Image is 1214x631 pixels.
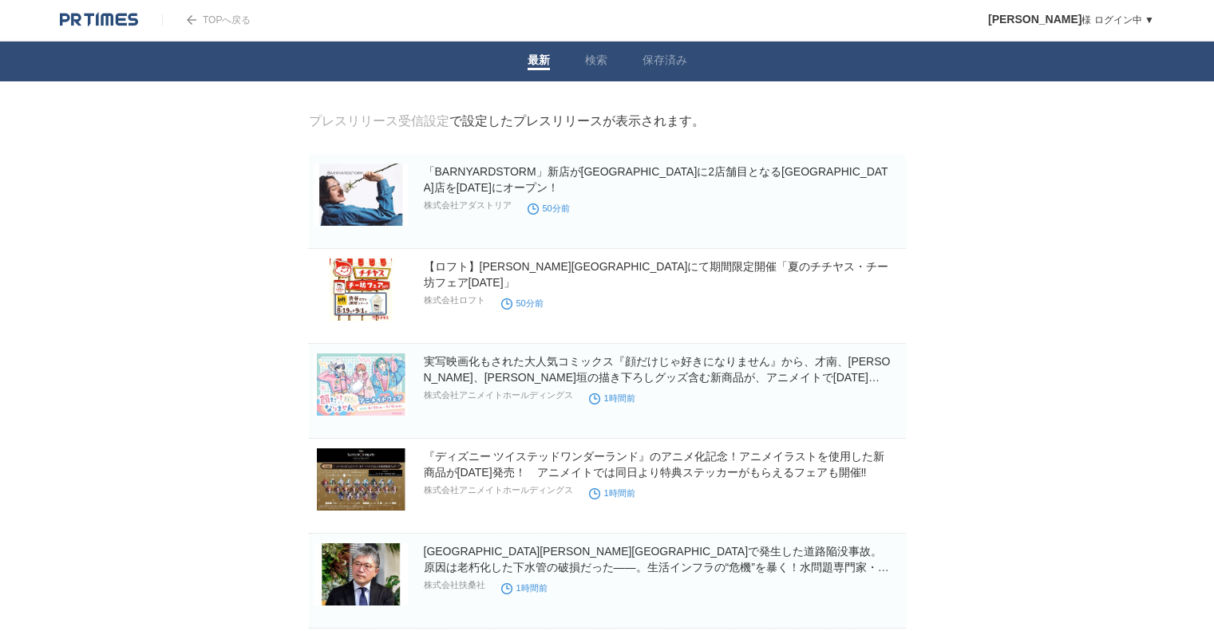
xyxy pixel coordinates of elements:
a: 最新 [528,53,550,70]
p: 株式会社アニメイトホールディングス [424,484,573,496]
img: 『ディズニー ツイステッドワンダーランド』のアニメ化記念！アニメイラストを使用した新商品が9月20日発売！ アニメイトでは同日より特典ステッカーがもらえるフェアも開催‼ [314,448,408,511]
img: 実写映画化もされた大人気コミックス『顔だけじゃ好きになりません』から、才南、奏人、土井垣の描き下ろしグッズ含む新商品が、アニメイトで8月20日発売！ さらに、同日より特典がもらえるフェアも開催!! [314,353,408,416]
p: 株式会社扶桑社 [424,579,485,591]
time: 50分前 [501,298,544,308]
time: 1時間前 [589,393,635,403]
a: 『ディズニー ツイステッドワンダーランド』のアニメ化記念！アニメイラストを使用した新商品が[DATE]発売！ アニメイトでは同日より特典ステッカーがもらえるフェアも開催‼ [424,450,885,479]
span: [PERSON_NAME] [988,13,1082,26]
img: 埼玉県八潮市で発生した道路陥没事故。原因は老朽化した下水管の破損だった――。生活インフラの“危機”を暴く！水問題専門家・橋本淳司氏による最新刊！ [314,543,408,605]
a: 実写映画化もされた大人気コミックス『顔だけじゃ好きになりません』から、才南、[PERSON_NAME]、[PERSON_NAME]垣の描き下ろしグッズ含む新商品が、アニメイトで[DATE]発売！... [424,355,891,400]
a: 「BARNYARDSTORM」新店が[GEOGRAPHIC_DATA]に2店舗目となる[GEOGRAPHIC_DATA]店を[DATE]にオープン！ [424,165,888,194]
img: 「BARNYARDSTORM」新店が横浜地区に2店舗目となる横浜髙島屋店を8月22日（金）にオープン！ [314,164,408,226]
a: TOPへ戻る [162,14,251,26]
a: [GEOGRAPHIC_DATA][PERSON_NAME][GEOGRAPHIC_DATA]で発生した道路陥没事故。原因は老朽化した下水管の破損だった――。生活インフラの“危機”を暴く！水問題... [424,545,889,590]
div: で設定したプレスリリースが表示されます。 [309,113,705,130]
time: 50分前 [528,203,570,213]
a: 保存済み [643,53,687,70]
a: [PERSON_NAME]様 ログイン中 ▼ [988,14,1154,26]
time: 1時間前 [589,488,635,498]
p: 株式会社ロフト [424,294,485,306]
img: logo.png [60,12,138,28]
a: プレスリリース受信設定 [309,114,449,128]
p: 株式会社アニメイトホールディングス [424,389,573,401]
time: 1時間前 [501,583,548,593]
a: 検索 [585,53,607,70]
img: arrow.png [187,15,196,25]
img: 【ロフト】渋谷ロフトにて期間限定開催「夏のチチヤス・チー坊フェア2025」 [314,258,408,321]
p: 株式会社アダストリア [424,199,512,211]
a: 【ロフト】[PERSON_NAME][GEOGRAPHIC_DATA]にて期間限定開催「夏のチチヤス・チー坊フェア[DATE]」 [424,260,889,289]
